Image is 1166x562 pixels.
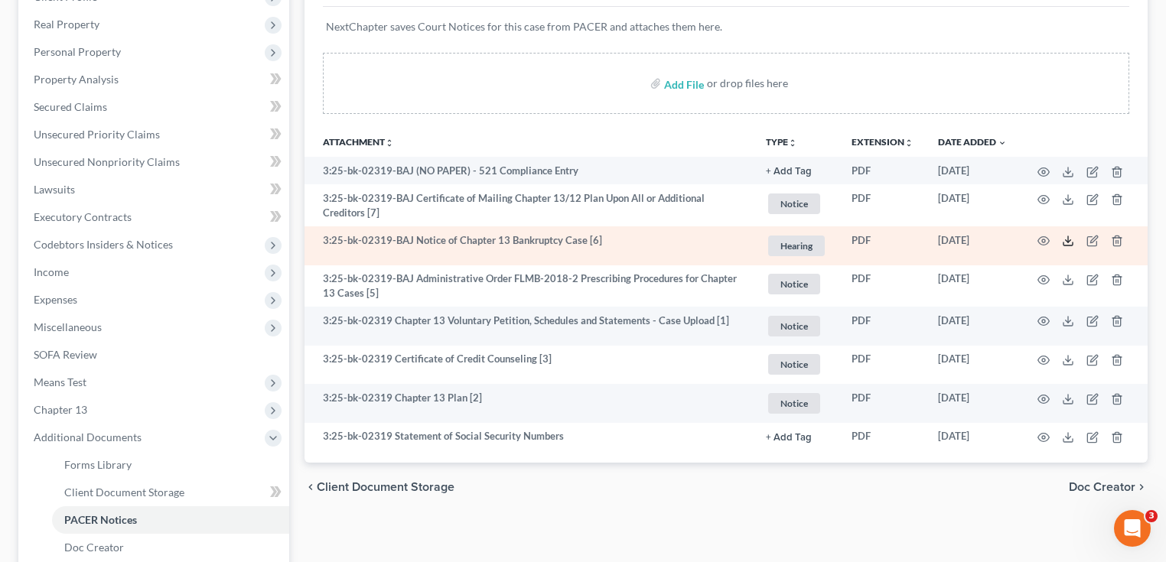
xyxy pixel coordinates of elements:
[1135,481,1148,493] i: chevron_right
[768,236,825,256] span: Hearing
[766,433,812,443] button: + Add Tag
[34,238,173,251] span: Codebtors Insiders & Notices
[788,138,797,148] i: unfold_more
[904,138,914,148] i: unfold_more
[766,391,827,416] a: Notice
[926,226,1019,265] td: [DATE]
[34,18,99,31] span: Real Property
[305,481,454,493] button: chevron_left Client Document Storage
[938,136,1007,148] a: Date Added expand_more
[766,167,812,177] button: + Add Tag
[768,274,820,294] span: Notice
[305,265,754,307] td: 3:25-bk-02319-BAJ Administrative Order FLMB-2018-2 Prescribing Procedures for Chapter 13 Cases [5]
[21,148,289,176] a: Unsecured Nonpriority Claims
[305,481,317,493] i: chevron_left
[926,307,1019,346] td: [DATE]
[52,534,289,561] a: Doc Creator
[64,486,184,499] span: Client Document Storage
[34,100,107,113] span: Secured Claims
[926,265,1019,307] td: [DATE]
[52,479,289,506] a: Client Document Storage
[766,271,827,297] a: Notice
[926,184,1019,226] td: [DATE]
[998,138,1007,148] i: expand_more
[305,226,754,265] td: 3:25-bk-02319-BAJ Notice of Chapter 13 Bankruptcy Case [6]
[34,183,75,196] span: Lawsuits
[766,233,827,258] a: Hearing
[21,93,289,121] a: Secured Claims
[305,157,754,184] td: 3:25-bk-02319-BAJ (NO PAPER) - 521 Compliance Entry
[21,176,289,203] a: Lawsuits
[839,423,926,450] td: PDF
[34,320,102,333] span: Miscellaneous
[305,346,754,385] td: 3:25-bk-02319 Certificate of Credit Counseling [3]
[1069,481,1148,493] button: Doc Creator chevron_right
[52,451,289,479] a: Forms Library
[1069,481,1135,493] span: Doc Creator
[926,384,1019,423] td: [DATE]
[768,193,820,214] span: Notice
[766,352,827,377] a: Notice
[64,541,124,554] span: Doc Creator
[766,138,797,148] button: TYPEunfold_more
[305,423,754,450] td: 3:25-bk-02319 Statement of Social Security Numbers
[839,226,926,265] td: PDF
[1145,510,1158,522] span: 3
[326,19,1126,34] p: NextChapter saves Court Notices for this case from PACER and attaches them here.
[21,203,289,231] a: Executory Contracts
[766,313,827,339] a: Notice
[64,458,132,471] span: Forms Library
[323,136,394,148] a: Attachmentunfold_more
[926,346,1019,385] td: [DATE]
[768,393,820,414] span: Notice
[839,184,926,226] td: PDF
[852,136,914,148] a: Extensionunfold_more
[768,316,820,336] span: Notice
[305,184,754,226] td: 3:25-bk-02319-BAJ Certificate of Mailing Chapter 13/12 Plan Upon All or Additional Creditors [7]
[64,513,137,526] span: PACER Notices
[317,481,454,493] span: Client Document Storage
[839,265,926,307] td: PDF
[926,423,1019,450] td: [DATE]
[305,307,754,346] td: 3:25-bk-02319 Chapter 13 Voluntary Petition, Schedules and Statements - Case Upload [1]
[926,157,1019,184] td: [DATE]
[34,265,69,278] span: Income
[34,375,86,388] span: Means Test
[21,121,289,148] a: Unsecured Priority Claims
[34,73,119,86] span: Property Analysis
[21,341,289,369] a: SOFA Review
[34,128,160,141] span: Unsecured Priority Claims
[34,348,97,361] span: SOFA Review
[766,164,827,178] a: + Add Tag
[766,429,827,443] a: + Add Tag
[34,430,142,443] span: Additional Documents
[768,354,820,375] span: Notice
[34,45,121,58] span: Personal Property
[21,66,289,93] a: Property Analysis
[766,191,827,216] a: Notice
[34,403,87,416] span: Chapter 13
[707,76,788,91] div: or drop files here
[839,384,926,423] td: PDF
[34,293,77,306] span: Expenses
[839,307,926,346] td: PDF
[839,346,926,385] td: PDF
[839,157,926,184] td: PDF
[305,384,754,423] td: 3:25-bk-02319 Chapter 13 Plan [2]
[1114,510,1151,547] iframe: Intercom live chat
[34,210,132,223] span: Executory Contracts
[52,506,289,534] a: PACER Notices
[385,138,394,148] i: unfold_more
[34,155,180,168] span: Unsecured Nonpriority Claims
